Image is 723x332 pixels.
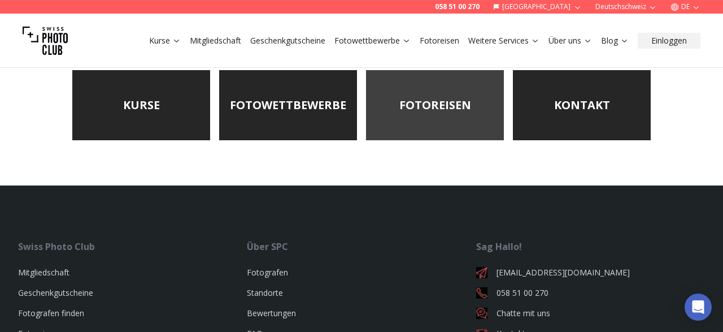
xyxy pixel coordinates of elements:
[219,70,357,140] a: FOTOWETTBEWERBE
[366,70,504,140] a: FOTOREISEN
[247,308,296,318] a: Bewertungen
[544,33,596,49] button: Über uns
[247,287,283,298] a: Standorte
[330,33,415,49] button: Fotowettbewerbe
[476,287,705,299] a: 058 51 00 270
[149,35,181,46] a: Kurse
[638,33,700,49] button: Einloggen
[190,35,241,46] a: Mitgliedschaft
[464,33,544,49] button: Weitere Services
[246,33,330,49] button: Geschenkgutscheine
[185,33,246,49] button: Mitgliedschaft
[685,294,712,321] div: Open Intercom Messenger
[601,35,629,46] a: Blog
[247,240,476,253] div: Über SPC
[415,33,464,49] button: Fotoreisen
[250,35,325,46] a: Geschenkgutscheine
[334,35,411,46] a: Fotowettbewerbe
[435,2,480,11] a: 058 51 00 270
[468,35,539,46] a: Weitere Services
[18,240,247,253] div: Swiss Photo Club
[145,33,185,49] button: Kurse
[18,287,93,298] a: Geschenkgutscheine
[247,267,288,278] a: Fotografen
[18,308,84,318] a: Fotografen finden
[72,70,210,140] a: KURSE
[513,70,651,140] a: KONTAKT
[476,267,705,278] a: [EMAIL_ADDRESS][DOMAIN_NAME]
[23,18,68,63] img: Swiss photo club
[596,33,633,49] button: Blog
[476,240,705,253] div: Sag Hallo!
[548,35,592,46] a: Über uns
[420,35,459,46] a: Fotoreisen
[18,267,69,278] a: Mitgliedschaft
[476,308,705,319] a: Chatte mit uns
